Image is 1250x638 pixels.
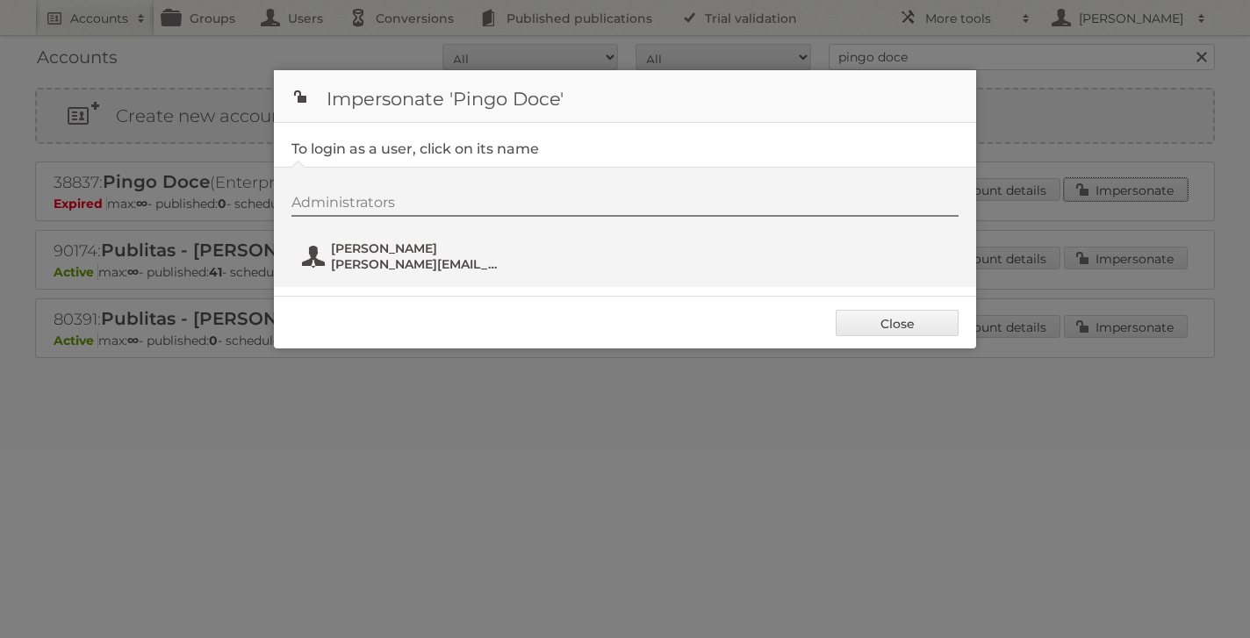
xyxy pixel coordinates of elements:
[331,240,501,256] span: [PERSON_NAME]
[300,239,506,274] button: [PERSON_NAME] [PERSON_NAME][EMAIL_ADDRESS][PERSON_NAME][PERSON_NAME][DOMAIN_NAME]
[274,70,976,123] h1: Impersonate 'Pingo Doce'
[331,256,501,272] span: [PERSON_NAME][EMAIL_ADDRESS][PERSON_NAME][PERSON_NAME][DOMAIN_NAME]
[291,194,959,217] div: Administrators
[836,310,959,336] a: Close
[291,140,539,157] legend: To login as a user, click on its name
